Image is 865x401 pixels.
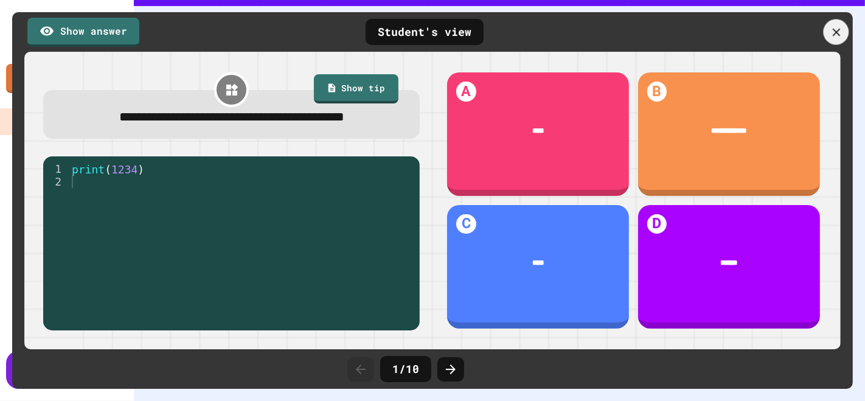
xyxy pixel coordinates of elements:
[456,82,476,102] h1: A
[380,356,431,382] div: 1 / 10
[27,18,139,47] a: Show answer
[456,214,476,234] h1: C
[366,19,484,45] div: Student's view
[43,175,69,188] div: 2
[43,162,69,175] div: 1
[647,82,667,102] h1: B
[314,74,398,103] a: Show tip
[647,214,667,234] h1: D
